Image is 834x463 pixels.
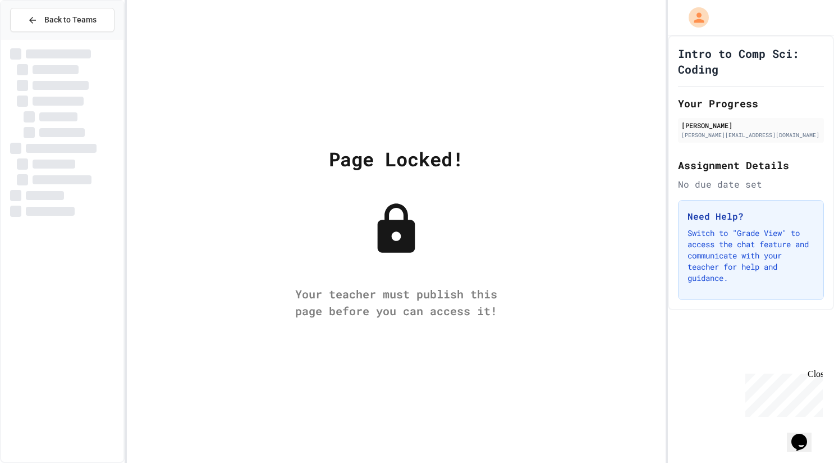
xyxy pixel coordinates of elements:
h2: Assignment Details [678,157,824,173]
span: Back to Teams [44,14,97,26]
iframe: chat widget [787,418,823,452]
div: [PERSON_NAME][EMAIL_ADDRESS][DOMAIN_NAME] [681,131,821,139]
div: My Account [677,4,712,30]
h1: Intro to Comp Sci: Coding [678,46,824,77]
div: No due date set [678,178,824,191]
iframe: chat widget [741,369,823,417]
h3: Need Help? [688,210,814,223]
p: Switch to "Grade View" to access the chat feature and communicate with your teacher for help and ... [688,228,814,284]
button: Back to Teams [10,8,114,32]
h2: Your Progress [678,96,824,111]
div: Chat with us now!Close [4,4,77,71]
div: [PERSON_NAME] [681,120,821,130]
div: Your teacher must publish this page before you can access it! [284,285,508,319]
div: Page Locked! [329,144,464,173]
